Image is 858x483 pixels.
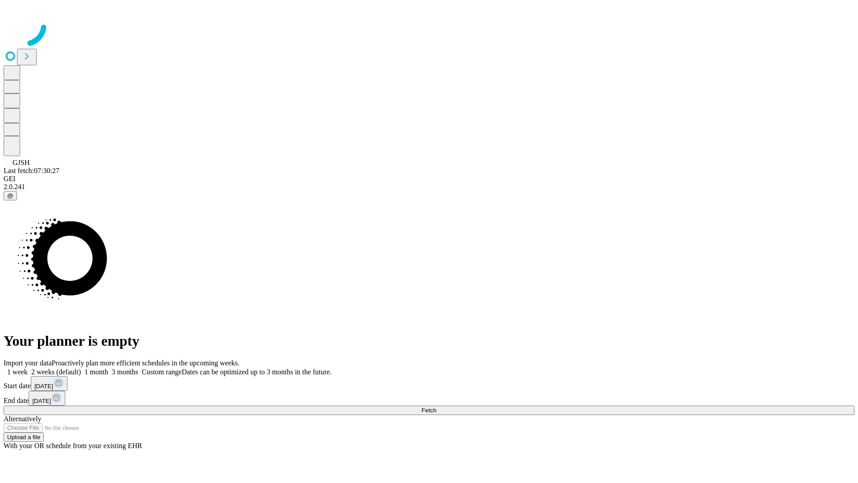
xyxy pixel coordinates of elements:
[4,175,854,183] div: GEI
[7,368,28,376] span: 1 week
[4,333,854,349] h1: Your planner is empty
[4,183,854,191] div: 2.0.241
[4,442,142,449] span: With your OR schedule from your existing EHR
[142,368,181,376] span: Custom range
[32,398,51,404] span: [DATE]
[31,376,67,391] button: [DATE]
[4,406,854,415] button: Fetch
[4,191,17,200] button: @
[84,368,108,376] span: 1 month
[31,368,81,376] span: 2 weeks (default)
[112,368,138,376] span: 3 months
[4,432,44,442] button: Upload a file
[7,192,13,199] span: @
[4,167,59,174] span: Last fetch: 07:30:27
[4,376,854,391] div: Start date
[4,391,854,406] div: End date
[4,359,52,367] span: Import your data
[4,415,41,423] span: Alternatively
[421,407,436,414] span: Fetch
[52,359,240,367] span: Proactively plan more efficient schedules in the upcoming weeks.
[13,159,29,166] span: GJSH
[29,391,65,406] button: [DATE]
[34,383,53,390] span: [DATE]
[182,368,332,376] span: Dates can be optimized up to 3 months in the future.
